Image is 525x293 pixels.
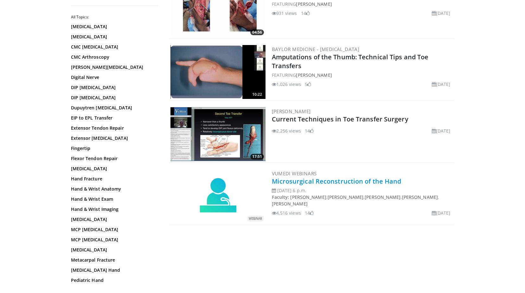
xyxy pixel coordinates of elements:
[71,206,157,212] a: Hand & Wrist Imaging
[71,125,157,131] a: Extensor Tendon Repair
[432,127,451,134] li: [DATE]
[277,187,306,193] time: [DATE] 6 p.m.
[71,257,157,263] a: Metacarpal Fracture
[432,210,451,216] li: [DATE]
[272,170,317,177] a: VuMedi Webinars
[71,115,157,121] a: EIP to EPL Transfer
[71,176,157,182] a: Hand Fracture
[71,94,157,101] a: DIP [MEDICAL_DATA]
[170,45,266,99] a: 10:22
[71,166,157,172] a: [MEDICAL_DATA]
[296,1,332,7] a: [PERSON_NAME]
[170,107,266,161] a: 17:51
[71,54,157,60] a: CMC Arthroscopy
[199,177,237,215] img: webinar.svg
[365,194,400,200] a: [PERSON_NAME]
[71,15,158,20] h2: All Topics:
[71,267,157,273] a: [MEDICAL_DATA] Hand
[432,81,451,88] li: [DATE]
[71,64,157,70] a: [PERSON_NAME][MEDICAL_DATA]
[250,29,264,35] span: 04:56
[272,10,297,16] li: 931 views
[272,201,308,207] a: [PERSON_NAME]
[71,226,157,233] a: MCP [MEDICAL_DATA]
[71,74,157,81] a: Digital Nerve
[272,210,301,216] li: 4,516 views
[305,81,311,88] li: 5
[432,10,451,16] li: [DATE]
[272,53,429,70] a: Amputations of the Thumb: Technical Tips and Toe Transfers
[170,177,266,215] a: WEBINAR
[250,154,264,160] span: 17:51
[290,194,326,200] a: [PERSON_NAME]
[71,145,157,152] a: Fingertip
[71,247,157,253] a: [MEDICAL_DATA]
[71,44,157,50] a: CMC [MEDICAL_DATA]
[71,237,157,243] a: MCP [MEDICAL_DATA]
[170,107,266,161] img: Q2xRg7exoPLTwO8X4xMDoxOjB1O8AjAz.300x170_q85_crop-smart_upscale.jpg
[71,135,157,141] a: Extensor [MEDICAL_DATA]
[249,217,262,221] small: WEBINAR
[272,46,360,52] a: Baylor Medicine - [MEDICAL_DATA]
[71,105,157,111] a: Dupuytren [MEDICAL_DATA]
[272,187,453,216] div: , , , ,
[71,84,157,91] a: DIP [MEDICAL_DATA]
[71,277,157,283] a: Pediatric Hand
[272,1,453,7] div: FEATURING
[250,92,264,97] span: 10:22
[301,10,310,16] li: 14
[296,72,332,78] a: [PERSON_NAME]
[71,155,157,162] a: Flexor Tendon Repair
[272,115,408,123] a: Current Techniques in Toe Transfer Surgery
[305,127,314,134] li: 14
[272,81,301,88] li: 1,026 views
[328,194,363,200] a: [PERSON_NAME]
[272,72,453,78] div: FEATURING
[402,194,438,200] a: [PERSON_NAME]
[71,23,157,30] a: [MEDICAL_DATA]
[71,216,157,223] a: [MEDICAL_DATA]
[272,127,301,134] li: 2,256 views
[71,186,157,192] a: Hand & Wrist Anatomy
[170,45,266,99] img: 3c17d94f-84cc-4fb8-aca5-17bfe30601ed.300x170_q85_crop-smart_upscale.jpg
[272,177,401,186] a: Microsurgical Reconstruction of the Hand
[272,194,289,200] strong: Faculty:
[71,196,157,202] a: Hand & Wrist Exam
[272,108,311,114] a: [PERSON_NAME]
[305,210,314,216] li: 14
[71,34,157,40] a: [MEDICAL_DATA]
